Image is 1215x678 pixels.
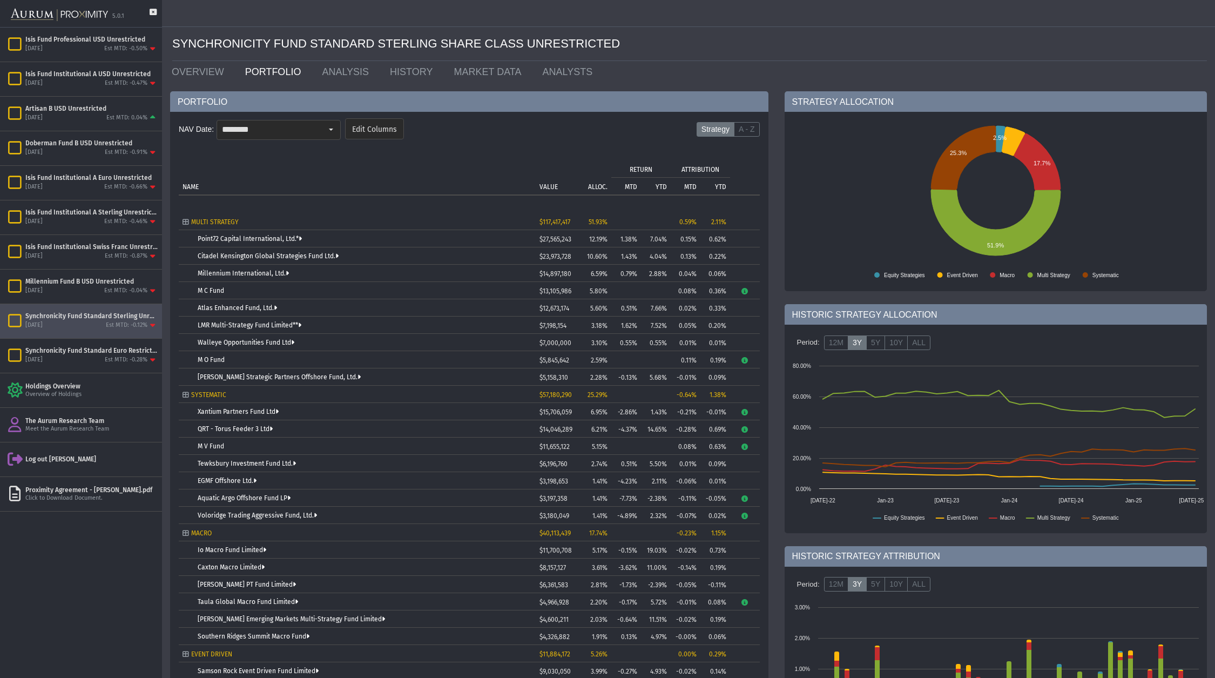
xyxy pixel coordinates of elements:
[671,282,700,299] td: 0.08%
[785,304,1207,325] div: HISTORIC STRATEGY ALLOCATION
[198,304,277,312] a: Atlas Enhanced Fund, Ltd.
[588,183,607,191] p: ALLOC.
[641,610,671,628] td: 11.51%
[198,460,296,467] a: Tewksbury Investment Fund Ltd.
[592,564,607,572] span: 3.61%
[198,477,256,485] a: EGMF Offshore Ltd.
[536,160,576,194] td: Column VALUE
[25,455,158,464] div: Log out [PERSON_NAME]
[641,368,671,386] td: 5.68%
[671,265,700,282] td: 0.04%
[576,160,611,194] td: Column ALLOC.
[590,287,607,295] span: 5.80%
[794,635,809,641] text: 2.00%
[345,118,404,139] dx-button: Edit Columns
[824,335,848,351] label: 12M
[700,576,730,593] td: -0.11%
[25,417,158,425] div: The Aurum Research Team
[671,299,700,317] td: 0.02%
[25,425,158,433] div: Meet the Aurum Research Team
[611,541,641,559] td: -0.15%
[25,114,43,122] div: [DATE]
[539,633,570,641] span: $4,326,882
[539,408,572,416] span: $15,706,059
[611,299,641,317] td: 0.51%
[671,628,700,645] td: -0.00%
[641,265,671,282] td: 2.88%
[25,494,158,502] div: Click to Download Document.
[539,443,570,451] span: $11,655,122
[987,242,1004,249] text: 51.9%
[539,183,558,191] p: VALUE
[539,305,569,312] span: $12,673,174
[611,559,641,576] td: -3.62%
[198,287,224,294] a: M C Fund
[198,512,317,519] a: Voloridge Trading Aggressive Fund, Ltd.
[191,529,212,537] span: MACRO
[715,183,726,191] p: YTD
[793,363,811,369] text: 80.00%
[591,668,607,675] span: 3.99%
[700,420,730,438] td: 0.69%
[630,166,652,173] p: RETURN
[590,616,607,623] span: 2.03%
[681,166,719,173] p: ATTRIBUTION
[25,277,158,286] div: Millennium Fund B USD Unrestricted
[674,391,697,399] div: -0.64%
[198,339,294,346] a: Walleye Opportunities Fund Ltd
[674,529,697,537] div: -0.23%
[674,218,697,226] div: 0.59%
[170,91,768,112] div: PORTFOLIO
[641,317,671,334] td: 7.52%
[183,183,199,191] p: NAME
[539,581,568,589] span: $6,361,583
[25,139,158,147] div: Doberman Fund B USD Unrestricted
[824,577,848,592] label: 12M
[589,218,607,226] span: 51.93%
[1000,515,1015,521] text: Macro
[700,489,730,507] td: -0.05%
[25,79,43,88] div: [DATE]
[534,61,605,83] a: ANALYSTS
[539,253,571,260] span: $23,973,728
[539,236,571,243] span: $27,565,243
[947,272,977,278] text: Event Driven
[25,183,43,191] div: [DATE]
[104,45,147,53] div: Est MTD: -0.50%
[25,486,158,494] div: Proximity Agreement - [PERSON_NAME].pdf
[611,265,641,282] td: 0.79%
[592,443,607,451] span: 5.15%
[793,425,811,431] text: 40.00%
[179,120,217,139] div: NAV Date:
[105,356,147,364] div: Est MTD: -0.28%
[704,391,726,399] div: 1.38%
[198,633,309,640] a: Southern Ridges Summit Macro Fund
[907,577,930,592] label: ALL
[25,45,43,53] div: [DATE]
[591,581,607,589] span: 2.81%
[1092,515,1118,521] text: Systematic
[671,230,700,247] td: 0.15%
[793,575,824,594] div: Period:
[198,235,302,243] a: Point72 Capital International, Ltd.*
[314,61,382,83] a: ANALYSIS
[198,581,296,588] a: [PERSON_NAME] PT Fund Limited
[848,577,867,592] label: 3Y
[198,563,265,571] a: Caxton Macro Limited
[700,230,730,247] td: 0.62%
[590,305,607,312] span: 5.60%
[25,346,158,355] div: Synchronicity Fund Standard Euro Restricted
[848,335,867,351] label: 3Y
[1037,515,1070,521] text: Multi Strategy
[198,546,266,554] a: Io Macro Fund Limited
[25,252,43,260] div: [DATE]
[611,368,641,386] td: -0.13%
[866,335,885,351] label: 5Y
[671,438,700,455] td: 0.08%
[611,317,641,334] td: 1.62%
[611,576,641,593] td: -1.73%
[179,160,536,194] td: Column NAME
[700,368,730,386] td: 0.09%
[539,426,572,433] span: $14,046,289
[625,183,637,191] p: MTD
